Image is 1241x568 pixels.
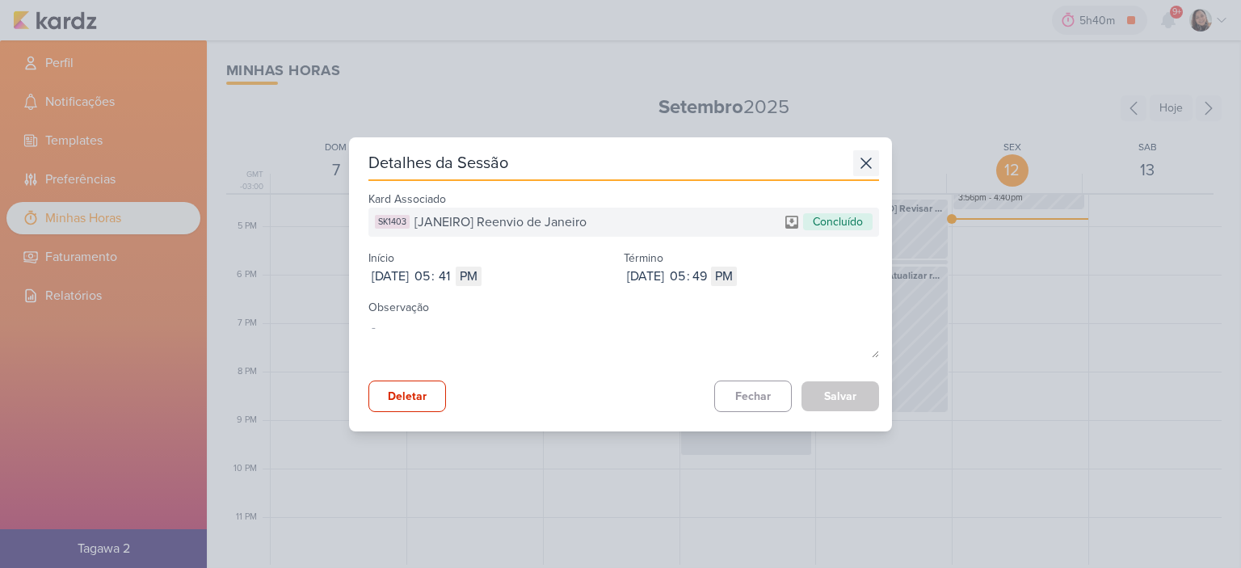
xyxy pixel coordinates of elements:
label: Término [624,251,663,265]
div: Detalhes da Sessão [368,152,508,175]
span: [JANEIRO] Reenvio de Janeiro [414,212,587,232]
button: Fechar [714,381,792,412]
div: Concluído [803,213,873,230]
div: : [687,267,690,286]
label: Observação [368,301,429,314]
label: Início [368,251,394,265]
button: Deletar [368,381,446,412]
div: : [431,267,435,286]
div: SK1403 [375,215,410,229]
label: Kard Associado [368,192,446,206]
